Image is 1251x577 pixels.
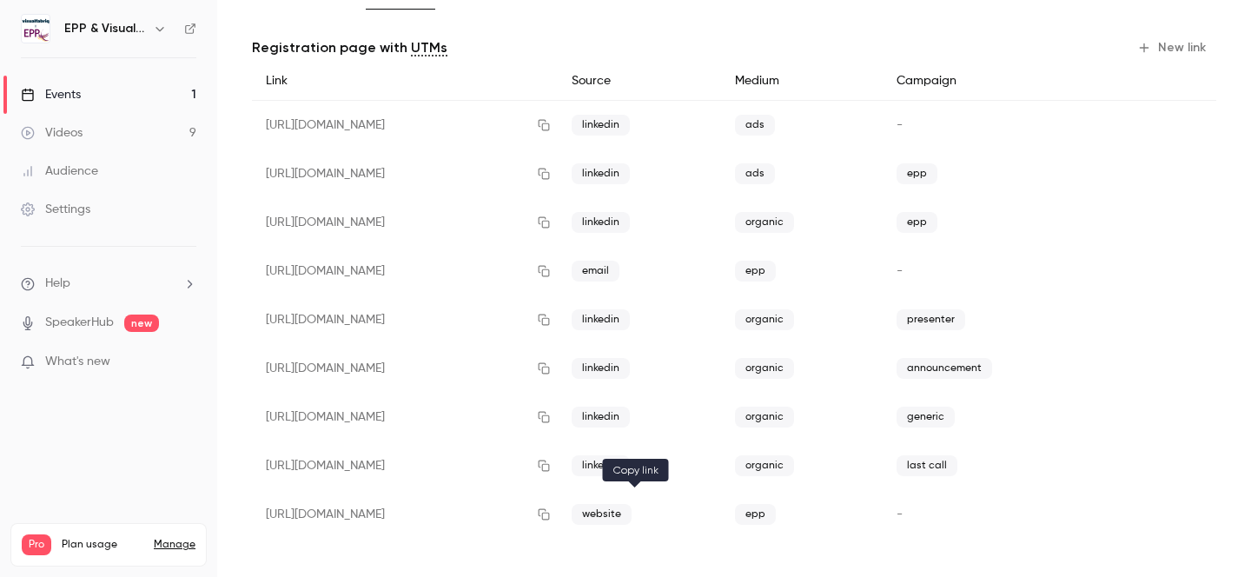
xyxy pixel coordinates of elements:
[252,393,558,441] div: [URL][DOMAIN_NAME]
[897,508,903,521] span: -
[558,62,721,101] div: Source
[735,407,794,428] span: organic
[21,86,81,103] div: Events
[252,490,558,539] div: [URL][DOMAIN_NAME]
[154,538,195,552] a: Manage
[252,247,558,295] div: [URL][DOMAIN_NAME]
[897,358,992,379] span: announcement
[64,20,146,37] h6: EPP & Visualfabriq
[21,275,196,293] li: help-dropdown-opener
[735,115,775,136] span: ads
[62,538,143,552] span: Plan usage
[572,358,630,379] span: linkedin
[411,37,447,58] a: UTMs
[252,62,558,101] div: Link
[883,62,1112,101] div: Campaign
[735,163,775,184] span: ads
[897,119,903,131] span: -
[572,309,630,330] span: linkedin
[897,163,937,184] span: epp
[572,455,630,476] span: linkedin
[735,212,794,233] span: organic
[22,534,51,555] span: Pro
[252,344,558,393] div: [URL][DOMAIN_NAME]
[175,355,196,370] iframe: Noticeable Trigger
[721,62,883,101] div: Medium
[22,15,50,43] img: EPP & Visualfabriq
[252,149,558,198] div: [URL][DOMAIN_NAME]
[45,275,70,293] span: Help
[572,261,619,282] span: email
[897,309,965,330] span: presenter
[21,162,98,180] div: Audience
[735,309,794,330] span: organic
[21,201,90,218] div: Settings
[252,37,447,58] p: Registration page with
[735,455,794,476] span: organic
[735,358,794,379] span: organic
[252,441,558,490] div: [URL][DOMAIN_NAME]
[572,212,630,233] span: linkedin
[735,261,776,282] span: epp
[45,314,114,332] a: SpeakerHub
[21,124,83,142] div: Videos
[124,315,159,332] span: new
[252,295,558,344] div: [URL][DOMAIN_NAME]
[572,504,632,525] span: website
[897,455,957,476] span: last call
[572,115,630,136] span: linkedin
[572,407,630,428] span: linkedin
[735,504,776,525] span: epp
[252,198,558,247] div: [URL][DOMAIN_NAME]
[897,212,937,233] span: epp
[897,265,903,277] span: -
[572,163,630,184] span: linkedin
[45,353,110,371] span: What's new
[252,101,558,150] div: [URL][DOMAIN_NAME]
[1130,34,1216,62] button: New link
[897,407,955,428] span: generic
